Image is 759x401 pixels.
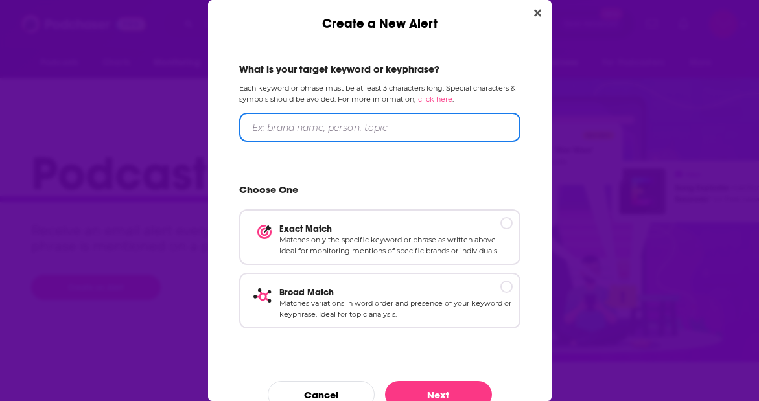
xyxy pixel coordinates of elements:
h2: Choose One [239,183,520,201]
p: Matches only the specific keyword or phrase as written above. Ideal for monitoring mentions of sp... [279,235,513,257]
h2: What is your target keyword or keyphrase? [239,63,520,75]
p: Matches variations in word order and presence of your keyword or keyphrase. Ideal for topic analy... [279,298,513,321]
p: Each keyword or phrase must be at least 3 characters long. Special characters & symbols should be... [239,83,520,105]
button: Close [529,5,546,21]
p: Broad Match [279,287,513,298]
a: click here [418,95,452,104]
input: Ex: brand name, person, topic [239,113,520,142]
p: Exact Match [279,223,513,235]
